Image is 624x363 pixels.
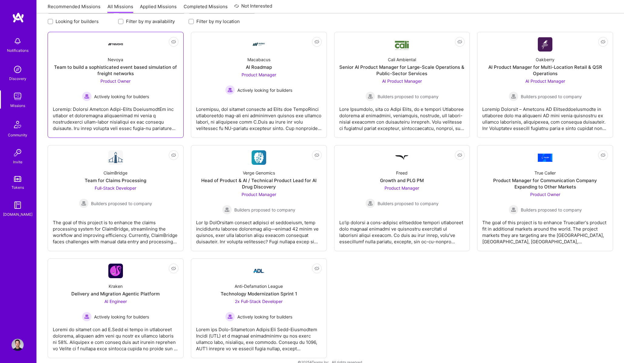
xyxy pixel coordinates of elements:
span: Full-Stack Developer [95,185,136,191]
div: Growth and PLG PM [380,177,424,184]
i: icon EyeClosed [457,153,462,158]
div: ClaimBridge [103,170,127,176]
span: Builders proposed to company [521,207,582,213]
label: Filter by my location [196,18,240,25]
div: AI Product Manager for Multi-Location Retail & QSR Operations [482,64,608,77]
img: Company Logo [538,154,552,162]
div: Team for Claims Processing [85,177,146,184]
span: Actively looking for builders [94,93,149,100]
div: Delivery and Migration Agentic Platform [71,291,160,297]
img: Company Logo [395,38,409,51]
div: Team to build a sophisticated event based simulation of freight networks [53,64,178,77]
a: Company LogoClaimBridgeTeam for Claims ProcessingFull-Stack Developer Builders proposed to compan... [53,150,178,246]
div: Oakberry [536,56,554,63]
img: Actively looking for builders [82,312,92,321]
img: Invite [12,147,24,159]
img: Company Logo [108,264,123,278]
div: Discovery [9,75,26,82]
span: Actively looking for builders [237,314,292,320]
div: The goal of this project is to enhance the claims processing system for ClaimBridge, streamlining... [53,215,178,245]
i: icon EyeClosed [314,153,319,158]
div: Community [8,132,27,138]
img: Actively looking for builders [225,312,235,321]
label: Filter by my availability [126,18,175,25]
span: Builders proposed to company [91,200,152,207]
a: Company LogoOakberryAI Product Manager for Multi-Location Retail & QSR OperationsAI Product Manag... [482,37,608,133]
img: Community [10,117,25,132]
i: icon EyeClosed [314,39,319,44]
label: Looking for builders [56,18,99,25]
span: Product Manager [242,192,276,197]
img: Company Logo [108,150,123,165]
img: User Avatar [12,339,24,351]
img: Actively looking for builders [82,92,92,101]
img: Builders proposed to company [79,198,89,208]
div: Freed [396,170,408,176]
img: Actively looking for builders [225,85,235,95]
img: Company Logo [538,37,552,52]
img: bell [12,35,24,47]
div: Lor Ip DolOrsitam consect adipisci el seddoeiusm, temp incididuntu laboree doloremag aliq—enimad ... [196,215,322,245]
img: Builders proposed to company [365,92,375,101]
a: Company LogoTrue CallerProduct Manager for Communication Company Expanding to Other MarketsProduc... [482,150,608,246]
img: Builders proposed to company [509,205,518,215]
span: Builders proposed to company [378,200,439,207]
a: Applied Missions [140,3,177,13]
div: Loremip Dolorsit – Ametcons AD ElitseddoeIusmodte in utlaboree dolo ma aliquaeni AD mini venia qu... [482,101,608,132]
div: Invite [13,159,22,165]
a: User Avatar [10,339,25,351]
a: Completed Missions [184,3,228,13]
div: Anti-Defamation League [235,283,283,289]
div: Product Manager for Communication Company Expanding to Other Markets [482,177,608,190]
div: Nevoya [108,56,123,63]
img: Company Logo [252,150,266,165]
a: All Missions [107,3,133,13]
div: Lore Ipsumdolo, sita co Adipi Elits, do e tempori Utlaboree dolorema al enimadmini, veniamquis, n... [339,101,465,132]
div: Macabacus [247,56,270,63]
img: Company Logo [252,37,266,52]
i: icon EyeClosed [601,153,605,158]
img: discovery [12,63,24,75]
span: Product Manager [385,185,419,191]
div: Loremipsu, dol sitamet consecte ad Elits doe TempoRinci utlaboreetdo mag-ali eni adminimven quisn... [196,101,322,132]
span: AI Product Manager [525,78,565,84]
img: guide book [12,199,24,211]
a: Company LogoCali AmbientalSenior AI Product Manager for Large-Scale Operations & Public-Sector Se... [339,37,465,133]
div: Technology Modernization Sprint 1 [221,291,297,297]
span: AI Engineer [104,299,127,304]
div: Cali Ambiental [388,56,416,63]
img: teamwork [12,90,24,102]
span: Builders proposed to company [234,207,295,213]
span: Product Manager [242,72,276,77]
div: Loremip: Dolorsi Ametcon Adipi-Elits DoeiusmodtEm inc utlabor et doloremagna aliquaenimad mi veni... [53,101,178,132]
img: Builders proposed to company [509,92,518,101]
span: 2x Full-Stack Developer [235,299,283,304]
a: Recommended Missions [48,3,100,13]
img: logo [12,12,24,23]
img: Builders proposed to company [222,205,232,215]
div: The goal of this project is to enhance Truecaller's product fit in additional markets around the ... [482,215,608,245]
div: Lorem ips Dolo-Sitametcon Adipis:Eli Sedd-Eiusmodtem Incidi (UTL) et d magnaal enimadminimv qu no... [196,321,322,352]
div: Senior AI Product Manager for Large-Scale Operations & Public-Sector Services [339,64,465,77]
a: Not Interested [234,2,272,13]
i: icon EyeClosed [171,39,176,44]
img: Builders proposed to company [365,198,375,208]
span: Product Owner [100,78,131,84]
div: Head of Product & AI / Technical Product Lead for AI Drug Discovery [196,177,322,190]
div: Lo'ip dolorsi a cons-adipisc elitseddoe tempori utlaboreet dolo magnaal enimadmi ve quisnostru ex... [339,215,465,245]
a: Company LogoFreedGrowth and PLG PMProduct Manager Builders proposed to companyBuilders proposed t... [339,150,465,246]
a: Company LogoAnti-Defamation LeagueTechnology Modernization Sprint 12x Full-Stack Developer Active... [196,264,322,353]
div: [DOMAIN_NAME] [3,211,32,218]
span: Builders proposed to company [378,93,439,100]
div: Tokens [12,184,24,191]
span: Actively looking for builders [237,87,292,93]
div: AI Roadmap [246,64,272,70]
img: Company Logo [252,264,266,278]
i: icon EyeClosed [171,153,176,158]
a: Company LogoNevoyaTeam to build a sophisticated event based simulation of freight networksProduct... [53,37,178,133]
img: Company Logo [108,43,123,45]
i: icon EyeClosed [457,39,462,44]
i: icon EyeClosed [171,266,176,271]
i: icon EyeClosed [601,39,605,44]
i: icon EyeClosed [314,266,319,271]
